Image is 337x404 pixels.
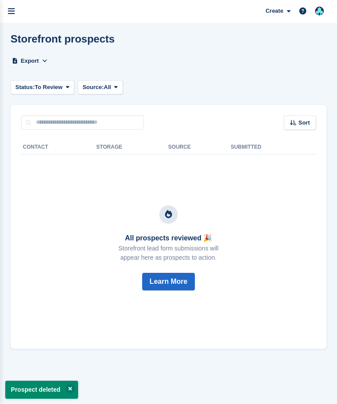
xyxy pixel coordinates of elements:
span: To Review [35,83,62,92]
p: Prospect deleted [5,381,78,399]
img: Simon Gardner [315,7,324,15]
th: Submitted [231,140,316,154]
p: Storefront lead form submissions will appear here as prospects to action. [118,244,219,262]
button: Learn More [142,273,195,290]
h3: All prospects reviewed 🎉 [118,234,219,242]
h1: Storefront prospects [11,33,115,45]
th: Source [168,140,230,154]
span: Status: [15,83,35,92]
span: All [104,83,111,92]
span: Create [265,7,283,15]
span: Sort [298,118,310,127]
button: Status: To Review [11,80,74,95]
span: Source: [82,83,104,92]
button: Source: All [78,80,123,95]
th: Contact [21,140,96,154]
span: Export [21,57,39,65]
button: Export [11,54,49,68]
th: Storage [96,140,168,154]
